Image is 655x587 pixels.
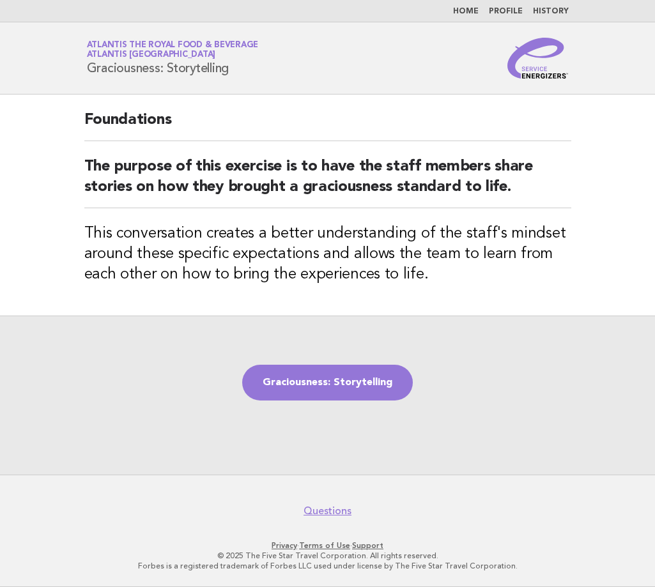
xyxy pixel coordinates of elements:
[304,505,351,517] a: Questions
[507,38,569,79] img: Service Energizers
[84,110,571,141] h2: Foundations
[489,8,523,15] a: Profile
[352,541,383,550] a: Support
[18,551,637,561] p: © 2025 The Five Star Travel Corporation. All rights reserved.
[242,365,413,400] a: Graciousness: Storytelling
[84,156,571,208] h2: The purpose of this exercise is to have the staff members share stories on how they brought a gra...
[87,41,259,59] a: Atlantis the Royal Food & BeverageAtlantis [GEOGRAPHIC_DATA]
[18,561,637,571] p: Forbes is a registered trademark of Forbes LLC used under license by The Five Star Travel Corpora...
[533,8,569,15] a: History
[453,8,479,15] a: Home
[87,42,259,75] h1: Graciousness: Storytelling
[272,541,297,550] a: Privacy
[18,540,637,551] p: · ·
[299,541,350,550] a: Terms of Use
[84,224,571,285] h3: This conversation creates a better understanding of the staff's mindset around these specific exp...
[87,51,216,59] span: Atlantis [GEOGRAPHIC_DATA]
